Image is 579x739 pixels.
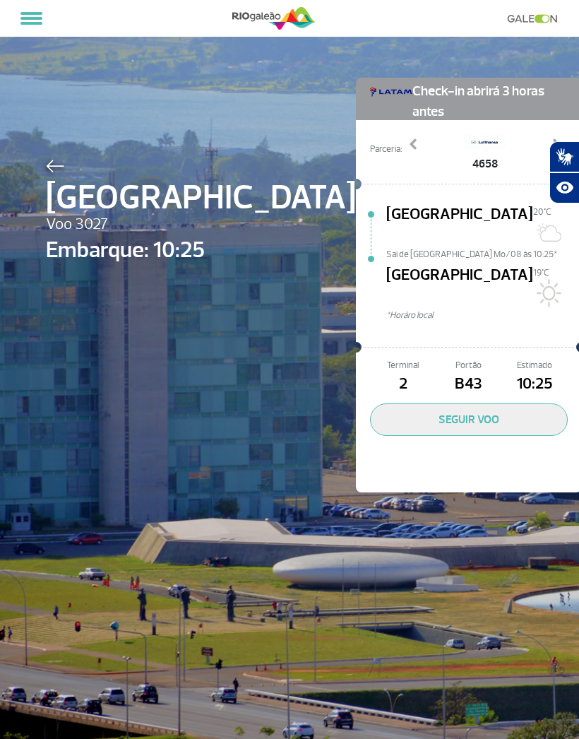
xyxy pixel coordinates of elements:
[386,264,533,309] span: [GEOGRAPHIC_DATA]
[502,359,568,372] span: Estimado
[370,372,436,396] span: 2
[502,372,568,396] span: 10:25
[412,78,568,122] span: Check-in abrirá 3 horas antes
[549,141,579,172] button: Abrir tradutor de língua de sinais.
[549,141,579,203] div: Plugin de acessibilidade da Hand Talk.
[46,172,356,223] span: [GEOGRAPHIC_DATA]
[533,206,551,218] span: 20°C
[436,372,501,396] span: B43
[549,172,579,203] button: Abrir recursos assistivos.
[370,403,568,436] button: SEGUIR VOO
[370,359,436,372] span: Terminal
[533,267,549,278] span: 19°C
[533,218,561,247] img: Sol com algumas nuvens
[386,203,533,248] span: [GEOGRAPHIC_DATA]
[46,233,356,267] span: Embarque: 10:25
[370,143,402,156] span: Parceria:
[464,155,506,172] span: 4658
[533,279,561,307] img: Sol
[436,359,501,372] span: Portão
[46,213,356,237] span: Voo 3027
